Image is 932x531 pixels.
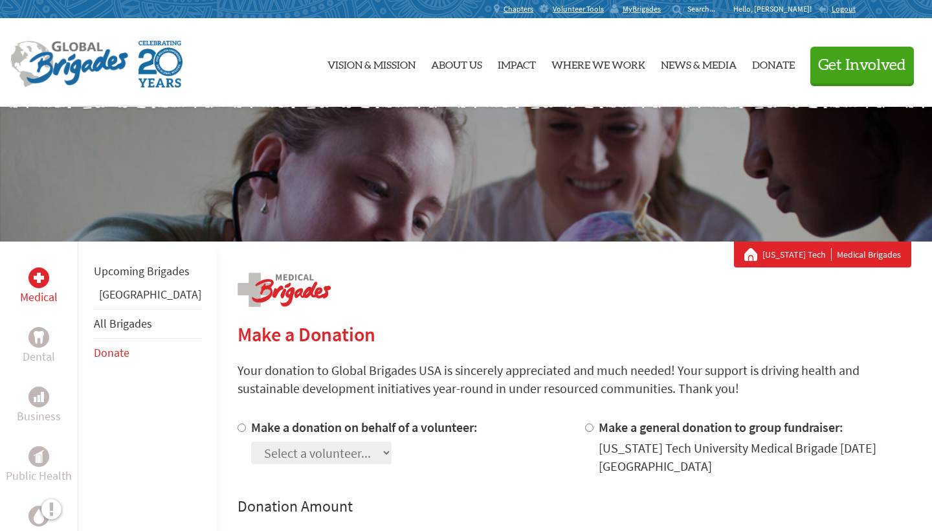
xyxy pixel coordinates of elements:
a: BusinessBusiness [17,387,61,425]
p: Business [17,407,61,425]
div: Public Health [28,446,49,467]
span: Volunteer Tools [553,4,604,14]
img: logo-medical.png [238,273,331,307]
li: Upcoming Brigades [94,257,201,286]
label: Make a general donation to group fundraiser: [599,419,843,435]
img: Dental [34,331,44,343]
input: Search... [687,4,724,14]
img: Medical [34,273,44,283]
a: Logout [818,4,856,14]
li: Ghana [94,286,201,309]
p: Medical [20,288,58,306]
button: Get Involved [810,47,914,84]
a: [GEOGRAPHIC_DATA] [99,287,201,302]
img: Global Brigades Logo [10,41,128,87]
a: News & Media [661,29,737,96]
h4: Donation Amount [238,496,911,517]
a: Donate [752,29,795,96]
a: About Us [431,29,482,96]
a: Impact [498,29,536,96]
a: All Brigades [94,316,152,331]
div: [US_STATE] Tech University Medical Brigade [DATE] [GEOGRAPHIC_DATA] [599,439,912,475]
a: MedicalMedical [20,267,58,306]
label: Make a donation on behalf of a volunteer: [251,419,478,435]
p: Hello, [PERSON_NAME]! [733,4,818,14]
span: Logout [832,4,856,14]
img: Water [34,508,44,523]
h2: Make a Donation [238,322,911,346]
p: Public Health [6,467,72,485]
span: MyBrigades [623,4,661,14]
a: [US_STATE] Tech [762,248,832,261]
div: Medical Brigades [744,248,901,261]
p: Your donation to Global Brigades USA is sincerely appreciated and much needed! Your support is dr... [238,361,911,398]
div: Water [28,506,49,526]
a: Donate [94,345,129,360]
img: Global Brigades Celebrating 20 Years [139,41,183,87]
div: Dental [28,327,49,348]
div: Business [28,387,49,407]
span: Chapters [504,4,533,14]
span: Get Involved [818,58,906,73]
li: Donate [94,339,201,367]
img: Public Health [34,450,44,463]
a: Public HealthPublic Health [6,446,72,485]
a: Vision & Mission [327,29,416,96]
img: Business [34,392,44,402]
a: Upcoming Brigades [94,264,190,278]
div: Medical [28,267,49,288]
a: Where We Work [551,29,645,96]
p: Dental [23,348,55,366]
a: DentalDental [23,327,55,366]
li: All Brigades [94,309,201,339]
